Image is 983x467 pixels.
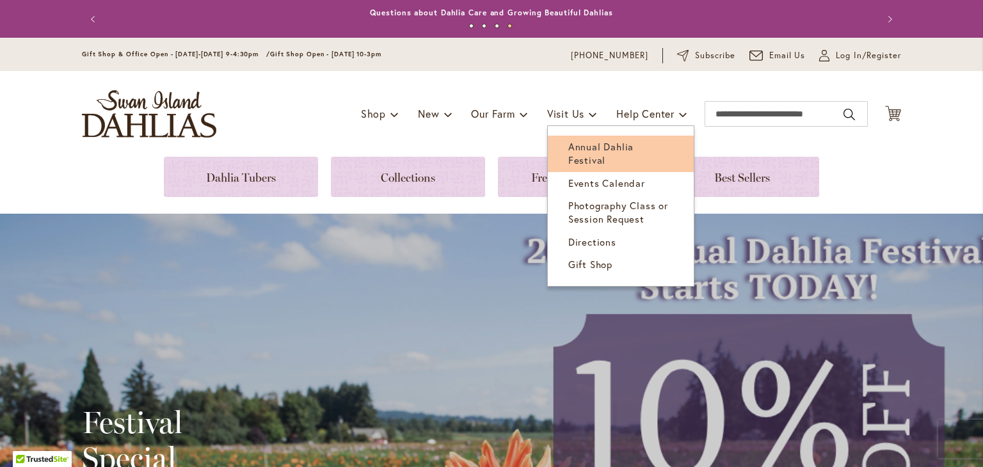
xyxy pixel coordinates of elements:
[749,49,806,62] a: Email Us
[495,24,499,28] button: 3 of 4
[568,140,634,166] span: Annual Dahlia Festival
[568,258,612,271] span: Gift Shop
[616,107,675,120] span: Help Center
[482,24,486,28] button: 2 of 4
[571,49,648,62] a: [PHONE_NUMBER]
[469,24,474,28] button: 1 of 4
[836,49,901,62] span: Log In/Register
[819,49,901,62] a: Log In/Register
[82,50,270,58] span: Gift Shop & Office Open - [DATE]-[DATE] 9-4:30pm /
[568,199,668,225] span: Photography Class or Session Request
[418,107,439,120] span: New
[361,107,386,120] span: Shop
[82,6,108,32] button: Previous
[568,235,616,248] span: Directions
[769,49,806,62] span: Email Us
[875,6,901,32] button: Next
[677,49,735,62] a: Subscribe
[471,107,515,120] span: Our Farm
[568,177,645,189] span: Events Calendar
[82,90,216,138] a: store logo
[547,107,584,120] span: Visit Us
[370,8,612,17] a: Questions about Dahlia Care and Growing Beautiful Dahlias
[507,24,512,28] button: 4 of 4
[270,50,381,58] span: Gift Shop Open - [DATE] 10-3pm
[695,49,735,62] span: Subscribe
